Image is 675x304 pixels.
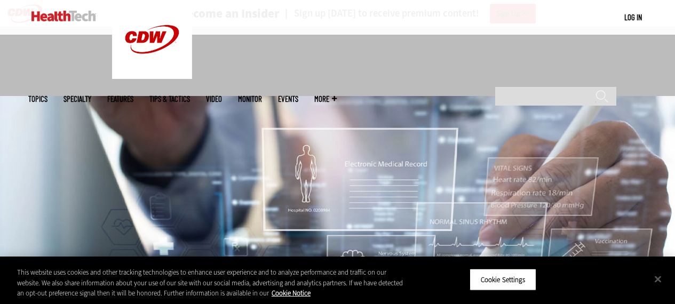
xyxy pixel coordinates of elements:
span: Specialty [63,95,91,103]
button: Close [646,267,670,291]
span: Topics [28,95,47,103]
a: More information about your privacy [272,289,311,298]
a: Features [107,95,133,103]
button: Cookie Settings [470,268,536,291]
div: User menu [624,12,642,23]
a: Log in [624,12,642,22]
span: More [314,95,337,103]
div: This website uses cookies and other tracking technologies to enhance user experience and to analy... [17,267,405,299]
a: MonITor [238,95,262,103]
a: Video [206,95,222,103]
a: CDW [112,70,192,82]
a: Events [278,95,298,103]
img: Home [31,11,96,21]
a: Tips & Tactics [149,95,190,103]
